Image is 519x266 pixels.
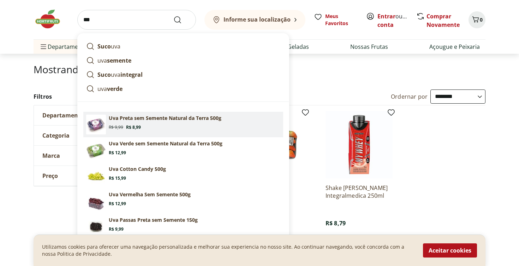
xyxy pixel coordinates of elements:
[97,56,131,65] p: uva
[109,140,222,147] p: Uva Verde sem Semente Natural da Terra 500g
[42,112,84,119] span: Departamento
[109,191,191,198] p: Uva Vermelha Sem Semente 500g
[391,93,428,100] label: Ordernar por
[314,13,358,27] a: Meus Favoritos
[107,57,131,64] strong: semente
[109,216,198,224] p: Uva Passas Preta sem Semente 150g
[109,125,123,130] span: R$ 9,99
[83,163,283,188] a: Uva Cotton Candy 500gUva Cotton Candy 500gR$ 15,99
[326,219,346,227] span: R$ 8,79
[34,8,69,30] img: Hortifruti
[97,85,123,93] p: uva
[426,12,460,29] a: Comprar Novamente
[325,13,358,27] span: Meus Favoritos
[42,132,70,139] span: Categoria
[34,105,140,125] button: Departamento
[42,243,414,258] p: Utilizamos cookies para oferecer uma navegação personalizada e melhorar sua experiencia no nosso ...
[350,42,388,51] a: Nossas Frutas
[39,38,48,55] button: Menu
[83,214,283,239] a: PrincipalUva Passas Preta sem Semente 150gR$ 9,99
[109,115,221,122] p: Uva Preta sem Semente Natural da Terra 500g
[34,166,140,186] button: Preço
[109,150,126,156] span: R$ 12,99
[97,70,143,79] p: uva
[429,42,480,51] a: Açougue e Peixaria
[34,64,485,75] h1: Mostrando resultados para:
[42,172,58,179] span: Preço
[86,166,106,185] img: Uva Cotton Candy 500g
[107,85,123,93] strong: verde
[223,16,291,23] b: Informe sua localização
[83,39,283,53] a: Sucouva
[326,111,393,178] img: Shake Whey Morango Integralmedica 250ml
[39,38,90,55] span: Departamentos
[97,71,111,79] strong: Suco
[83,188,283,214] a: PrincipalUva Vermelha Sem Semente 500gR$ 12,99
[86,191,106,211] img: Principal
[34,146,140,166] button: Marca
[83,82,283,96] a: uvaverde
[83,112,283,137] a: Uva Preta sem Semente Natural da Terra 500gUva Preta sem Semente Natural da Terra 500gR$ 9,99R$ 8,99
[377,12,416,29] a: Criar conta
[34,89,140,104] h2: Filtros
[377,12,409,29] span: ou
[173,16,190,24] button: Submit Search
[83,53,283,68] a: uvasemente
[480,16,483,23] span: 0
[326,184,393,199] a: Shake [PERSON_NAME] Integralmedica 250ml
[377,12,395,20] a: Entrar
[469,11,485,28] button: Carrinho
[34,126,140,145] button: Categoria
[97,42,120,51] p: uva
[109,175,126,181] span: R$ 15,99
[109,226,124,232] span: R$ 9,99
[120,71,143,79] strong: integral
[109,201,126,207] span: R$ 12,99
[97,42,111,50] strong: Suco
[77,10,196,30] input: search
[83,68,283,82] a: Sucouvaintegral
[86,216,106,236] img: Principal
[86,115,106,134] img: Uva Preta sem Semente Natural da Terra 500g
[42,152,60,159] span: Marca
[83,137,283,163] a: Uva verde sem semente Natural da Terra 500gUva Verde sem Semente Natural da Terra 500gR$ 12,99
[204,10,305,30] button: Informe sua localização
[86,140,106,160] img: Uva verde sem semente Natural da Terra 500g
[126,125,141,130] span: R$ 8,99
[109,166,166,173] p: Uva Cotton Candy 500g
[423,243,477,258] button: Aceitar cookies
